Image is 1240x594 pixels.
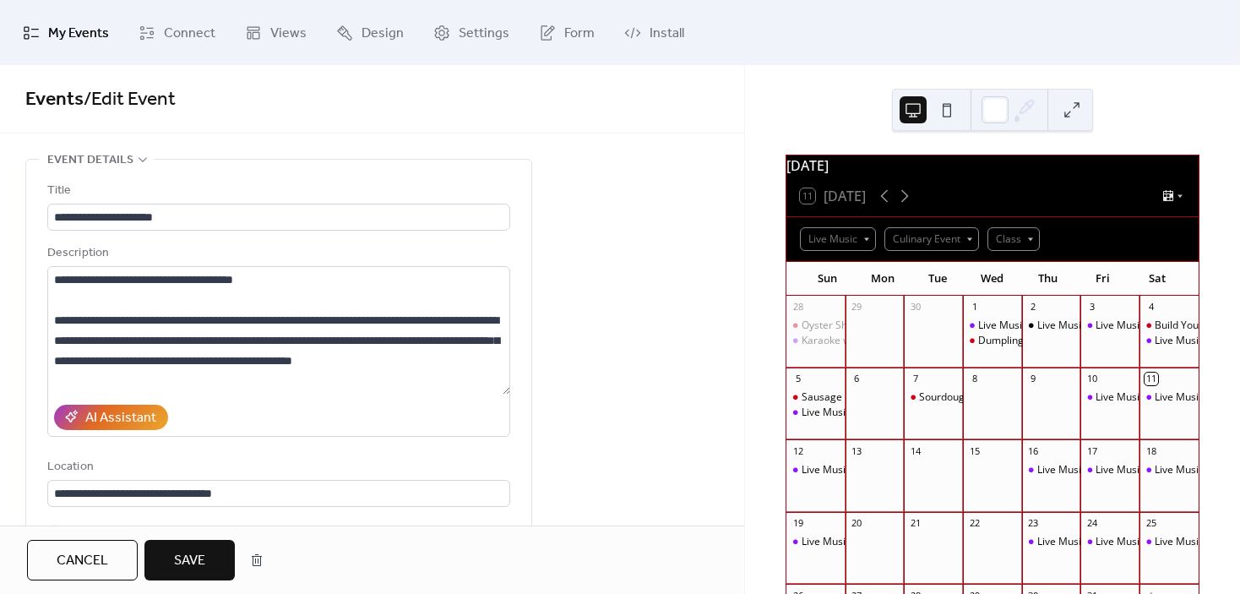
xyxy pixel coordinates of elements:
div: Mon [855,262,910,296]
div: 23 [1027,517,1040,530]
span: Install [650,20,684,46]
div: Karaoke with [PERSON_NAME] & [PERSON_NAME] from Sound House Productions [802,334,1185,348]
a: Views [232,7,319,58]
button: AI Assistant [54,405,168,430]
div: Oyster Shucking Class [786,319,846,333]
div: Sausage Making Class [802,390,907,405]
div: Live Music - Katie Chappell [1139,535,1199,549]
div: Live Music - [PERSON_NAME] [1096,319,1232,333]
div: 9 [1027,373,1040,385]
div: Live Music - Michael Peters [1139,334,1199,348]
div: AI Assistant [85,408,156,428]
div: Live Music - Sue & Jordan [1080,463,1139,477]
div: Location [47,457,507,477]
div: Live Music - [PERSON_NAME] [802,535,938,549]
div: Title [47,181,507,201]
div: Live Music - [PERSON_NAME] with The Heavy Cats [802,463,1036,477]
div: Live Music - [PERSON_NAME] [1096,535,1232,549]
div: 15 [968,444,981,457]
div: Live Music Lynda Tymcheck & Marty Townsend [1022,319,1081,333]
a: Settings [421,7,522,58]
div: Sourdough Starter Class [904,390,963,405]
div: 29 [851,301,863,313]
div: Wed [965,262,1020,296]
a: Events [25,81,84,118]
span: Views [270,20,307,46]
div: Oyster Shucking Class [802,319,906,333]
span: Save [174,551,205,571]
div: 11 [1145,373,1157,385]
a: Design [324,7,416,58]
div: [DATE] [786,155,1199,176]
div: Live Music - Emily Smith [1080,390,1139,405]
div: 19 [791,517,804,530]
div: Sausage Making Class [786,390,846,405]
div: 16 [1027,444,1040,457]
div: Live Music - Dave Tate [1080,319,1139,333]
div: Sat [1130,262,1185,296]
div: 12 [791,444,804,457]
div: Live Music - Joy Bonner [1022,535,1081,549]
div: Sourdough Starter Class [919,390,1034,405]
div: Sun [800,262,855,296]
div: 20 [851,517,863,530]
div: 10 [1085,373,1098,385]
span: Cancel [57,551,108,571]
a: My Events [10,7,122,58]
div: Description [47,243,507,264]
span: Form [564,20,595,46]
a: Install [612,7,697,58]
a: Connect [126,7,228,58]
div: 30 [909,301,922,313]
div: 7 [909,373,922,385]
span: Connect [164,20,215,46]
div: 18 [1145,444,1157,457]
div: Live Music - [PERSON_NAME] [1096,390,1232,405]
div: Tue [910,262,965,296]
span: My Events [48,20,109,46]
div: 3 [1085,301,1098,313]
button: Cancel [27,540,138,580]
div: 6 [851,373,863,385]
div: Dumpling Making Class at Primal House [963,334,1022,348]
div: Live Music - Michael Campbell [963,319,1022,333]
div: Live Music - [PERSON_NAME] [1037,535,1174,549]
div: 28 [791,301,804,313]
div: Live Music - Loren Radis [786,535,846,549]
div: Live Music - Dave Tate [1080,535,1139,549]
div: Live Music - Rowdy Yates [1022,463,1081,477]
span: Event details [47,150,133,171]
div: Thu [1020,262,1074,296]
div: 24 [1085,517,1098,530]
div: 8 [968,373,981,385]
span: Design [362,20,404,46]
div: Live Music - [PERSON_NAME] [1037,463,1174,477]
span: Link to Google Maps [68,520,174,541]
div: 13 [851,444,863,457]
div: 1 [968,301,981,313]
div: Live Music - Kielo Smith [786,406,846,420]
span: / Edit Event [84,81,176,118]
span: Settings [459,20,509,46]
div: Build Your Own Chocolate Bar - Class [1139,319,1199,333]
div: Live Music - [PERSON_NAME] [802,406,938,420]
div: Dumpling Making Class at [GEOGRAPHIC_DATA] [978,334,1205,348]
button: Save [144,540,235,580]
div: Live Music - Steve Philip with The Heavy Cats [786,463,846,477]
div: Live Music - [PERSON_NAME] [978,319,1115,333]
div: 25 [1145,517,1157,530]
div: Karaoke with Christina & Erik from Sound House Productions [786,334,846,348]
div: 22 [968,517,981,530]
div: Live Music - The Belmore's [1139,463,1199,477]
div: 4 [1145,301,1157,313]
div: Fri [1075,262,1130,296]
div: Live Music - Vince Galindo [1139,390,1199,405]
div: 2 [1027,301,1040,313]
div: 17 [1085,444,1098,457]
div: 14 [909,444,922,457]
div: 21 [909,517,922,530]
a: Form [526,7,607,58]
div: 5 [791,373,804,385]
